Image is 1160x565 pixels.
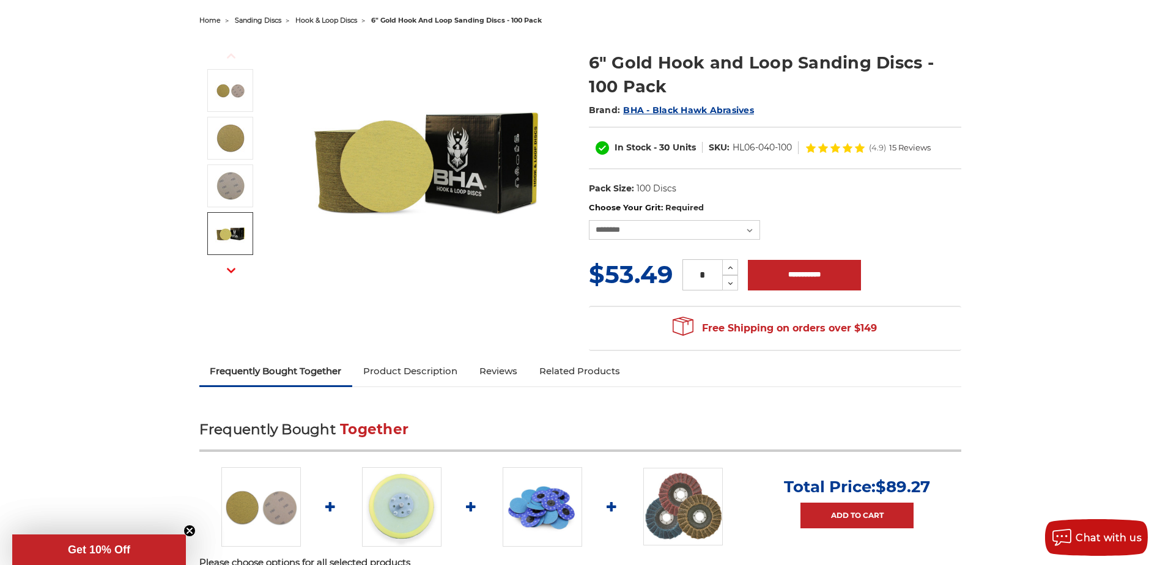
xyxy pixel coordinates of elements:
[589,105,621,116] span: Brand:
[589,182,634,195] dt: Pack Size:
[295,16,357,24] a: hook & loop discs
[235,16,281,24] a: sanding discs
[528,358,631,385] a: Related Products
[221,467,301,547] img: 6" inch hook & loop disc
[654,142,657,153] span: -
[68,544,130,556] span: Get 10% Off
[216,257,246,284] button: Next
[1045,519,1148,556] button: Chat with us
[733,141,792,154] dd: HL06-040-100
[589,202,961,214] label: Choose Your Grit:
[709,141,730,154] dt: SKU:
[12,534,186,565] div: Get 10% OffClose teaser
[183,525,196,537] button: Close teaser
[215,75,246,106] img: 6" inch hook & loop disc
[637,182,676,195] dd: 100 Discs
[665,202,704,212] small: Required
[589,51,961,98] h1: 6" Gold Hook and Loop Sanding Discs - 100 Pack
[215,218,246,249] img: BHA 6 inch gold hook and loop sanding disc pack
[673,316,877,341] span: Free Shipping on orders over $149
[215,123,246,153] img: gold hook & loop sanding disc stack
[800,503,914,528] a: Add to Cart
[869,144,886,152] span: (4.9)
[199,16,221,24] a: home
[352,358,468,385] a: Product Description
[673,142,696,153] span: Units
[468,358,528,385] a: Reviews
[215,171,246,201] img: velcro backed 6" sanding disc
[199,421,336,438] span: Frequently Bought
[623,105,754,116] a: BHA - Black Hawk Abrasives
[304,38,549,282] img: 6" inch hook & loop disc
[216,43,246,69] button: Previous
[784,477,930,497] p: Total Price:
[615,142,651,153] span: In Stock
[876,477,930,497] span: $89.27
[340,421,408,438] span: Together
[659,142,670,153] span: 30
[1076,532,1142,544] span: Chat with us
[589,259,673,289] span: $53.49
[889,144,931,152] span: 15 Reviews
[371,16,542,24] span: 6" gold hook and loop sanding discs - 100 pack
[199,358,353,385] a: Frequently Bought Together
